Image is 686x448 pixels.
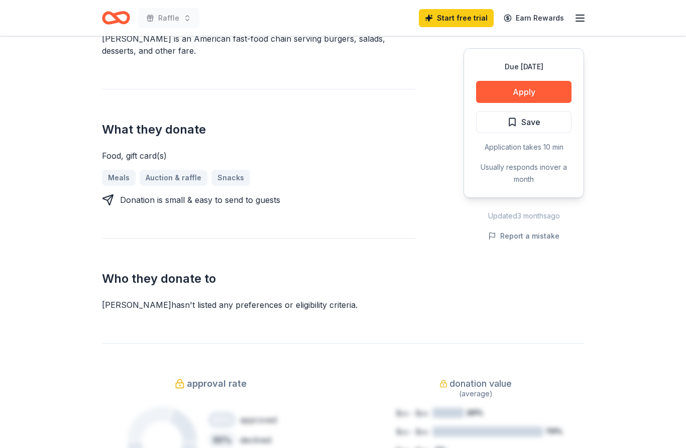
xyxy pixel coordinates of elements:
[476,81,571,103] button: Apply
[476,111,571,133] button: Save
[140,170,207,186] a: Auction & raffle
[498,9,570,27] a: Earn Rewards
[476,161,571,185] div: Usually responds in over a month
[240,414,277,426] div: approved
[208,412,236,428] div: 20 %
[476,61,571,73] div: Due [DATE]
[102,33,415,57] div: [PERSON_NAME] is an American fast-food chain serving burgers, salads, desserts, and other fare.
[449,376,512,392] span: donation value
[102,6,130,30] a: Home
[521,116,540,129] span: Save
[102,122,415,138] h2: What they donate
[464,210,584,222] div: Updated 3 months ago
[102,150,415,162] div: Food, gift card(s)
[546,427,562,436] tspan: 70%
[396,409,428,418] tspan: $xx - $xx
[138,8,199,28] button: Raffle
[476,141,571,153] div: Application takes 10 min
[211,170,250,186] a: Snacks
[187,376,247,392] span: approval rate
[120,194,280,206] div: Donation is small & easy to send to guests
[488,230,559,242] button: Report a mistake
[467,409,483,417] tspan: 20%
[396,428,428,436] tspan: $xx - $xx
[102,170,136,186] a: Meals
[240,434,271,446] div: declined
[367,388,584,400] div: (average)
[158,12,179,24] span: Raffle
[419,9,494,27] a: Start free trial
[102,299,415,311] div: [PERSON_NAME] hasn ' t listed any preferences or eligibility criteria.
[102,271,415,287] h2: Who they donate to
